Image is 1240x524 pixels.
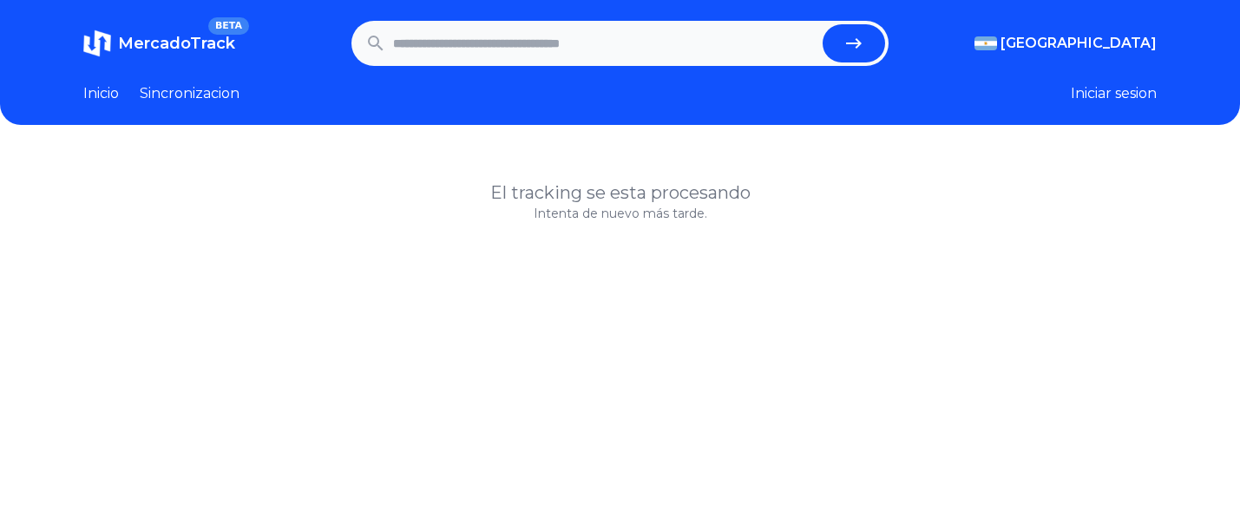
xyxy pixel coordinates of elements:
a: MercadoTrackBETA [83,29,235,57]
a: Sincronizacion [140,83,239,104]
button: [GEOGRAPHIC_DATA] [974,33,1157,54]
img: MercadoTrack [83,29,111,57]
h1: El tracking se esta procesando [83,180,1157,205]
span: MercadoTrack [118,34,235,53]
button: Iniciar sesion [1071,83,1157,104]
span: BETA [208,17,249,35]
span: [GEOGRAPHIC_DATA] [1001,33,1157,54]
img: Argentina [974,36,997,50]
a: Inicio [83,83,119,104]
p: Intenta de nuevo más tarde. [83,205,1157,222]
